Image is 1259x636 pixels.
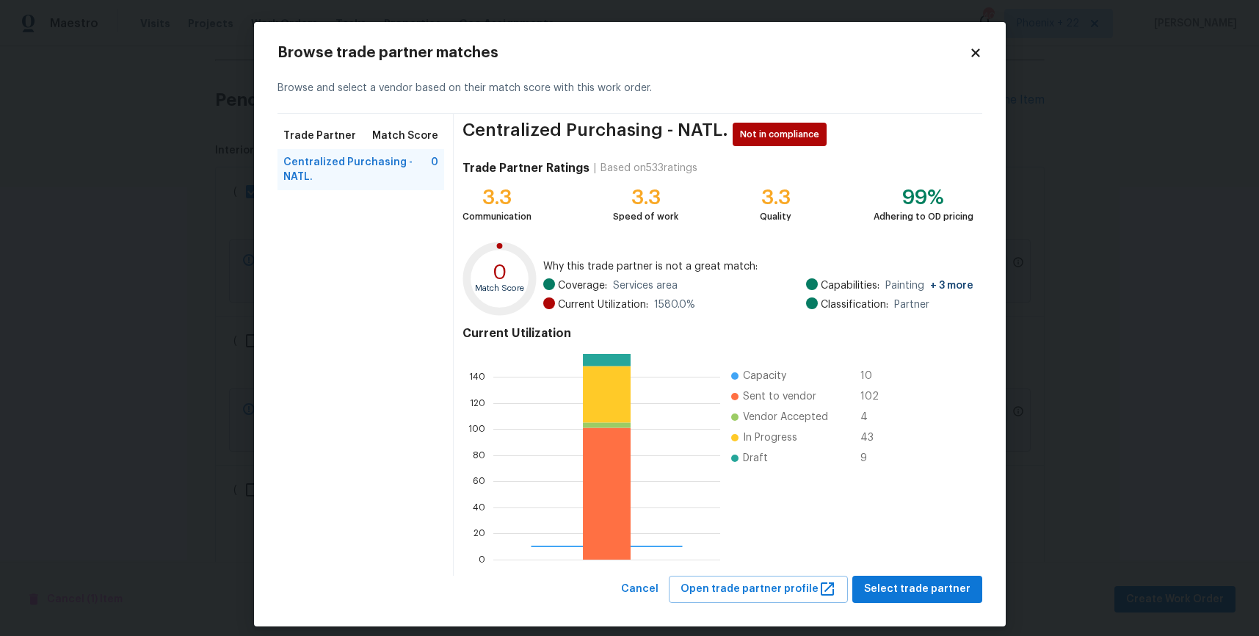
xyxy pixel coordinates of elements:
span: Painting [885,278,973,293]
div: 3.3 [462,190,531,205]
h4: Current Utilization [462,326,973,341]
text: 20 [474,529,486,538]
span: + 3 more [930,281,973,291]
span: Current Utilization: [558,297,648,312]
span: 0 [431,155,438,184]
span: Services area [613,278,678,293]
div: Quality [760,209,791,224]
text: 0 [493,262,507,283]
div: 3.3 [760,190,791,205]
span: Not in compliance [740,127,825,142]
span: Vendor Accepted [743,410,828,424]
h2: Browse trade partner matches [277,46,969,60]
span: Cancel [621,580,658,599]
div: 3.3 [613,190,678,205]
span: 102 [860,389,884,404]
span: Centralized Purchasing - NATL. [283,155,432,184]
text: 40 [474,503,486,512]
div: Communication [462,209,531,224]
text: Match Score [476,284,525,292]
span: 9 [860,451,884,466]
span: Draft [743,451,768,466]
div: Browse and select a vendor based on their match score with this work order. [277,63,982,114]
span: 1580.0 % [654,297,695,312]
button: Open trade partner profile [669,576,848,603]
text: 0 [479,555,486,564]
span: Trade Partner [283,129,356,143]
span: Sent to vendor [743,389,816,404]
text: 80 [474,451,486,460]
span: Partner [894,297,929,312]
span: Select trade partner [864,580,970,599]
span: Match Score [372,129,438,143]
span: Coverage: [558,278,607,293]
span: Classification: [821,297,888,312]
span: In Progress [743,430,797,445]
text: 140 [470,373,486,382]
button: Cancel [615,576,664,603]
span: 43 [860,430,884,445]
span: 10 [860,369,884,383]
div: 99% [874,190,973,205]
h4: Trade Partner Ratings [462,161,589,176]
span: Centralized Purchasing - NATL. [462,123,728,146]
text: 120 [471,399,486,408]
div: Adhering to OD pricing [874,209,973,224]
span: 4 [860,410,884,424]
div: Speed of work [613,209,678,224]
text: 100 [469,425,486,434]
span: Capacity [743,369,786,383]
span: Open trade partner profile [681,580,836,599]
span: Why this trade partner is not a great match: [543,259,973,274]
div: Based on 533 ratings [601,161,697,176]
text: 60 [474,477,486,485]
div: | [589,161,601,176]
button: Select trade partner [852,576,982,603]
span: Capabilities: [821,278,879,293]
